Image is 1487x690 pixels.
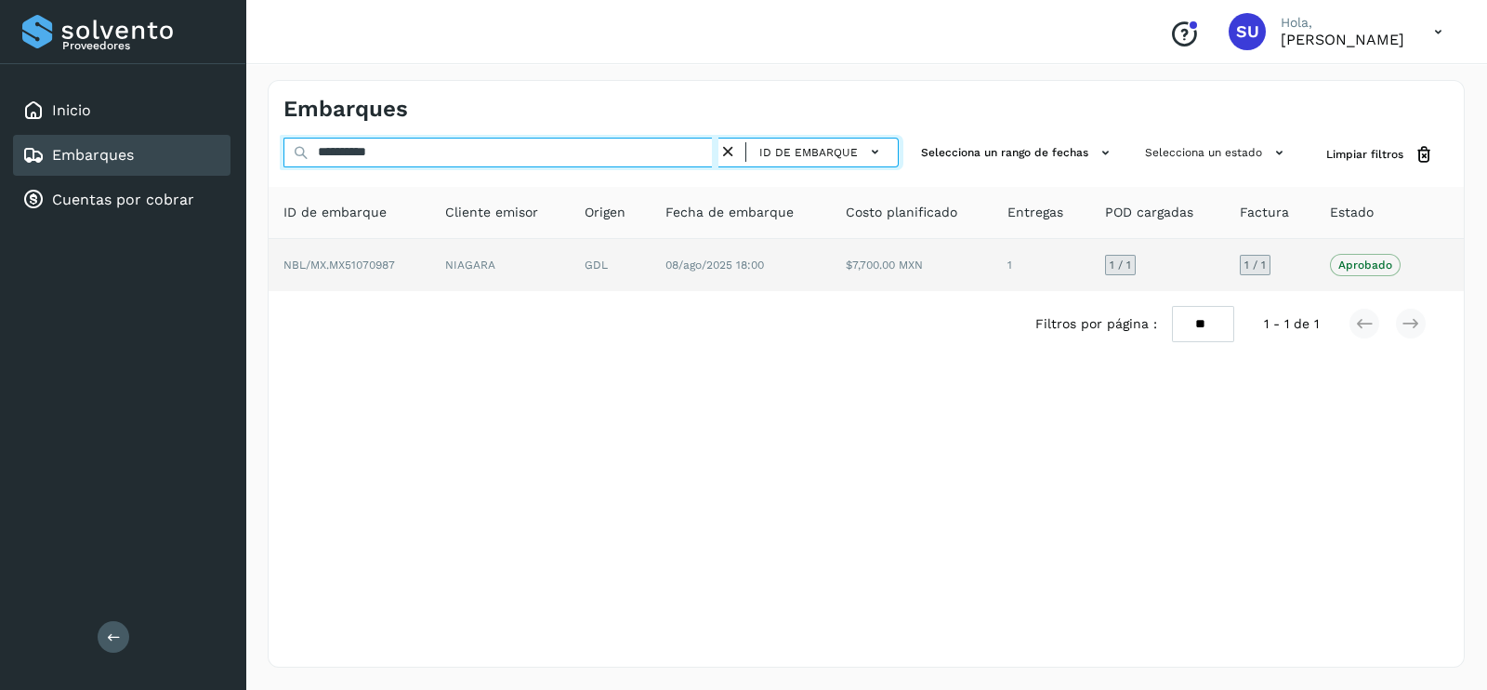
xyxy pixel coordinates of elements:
button: Limpiar filtros [1311,138,1449,172]
span: NBL/MX.MX51070987 [283,259,395,272]
td: 1 [993,239,1090,291]
p: Hola, [1281,15,1404,31]
p: Proveedores [62,39,223,52]
button: Selecciona un estado [1138,138,1296,168]
h4: Embarques [283,96,408,123]
span: ID de embarque [283,203,387,222]
a: Cuentas por cobrar [52,191,194,208]
span: Factura [1240,203,1289,222]
td: GDL [570,239,651,291]
span: Costo planificado [846,203,957,222]
a: Embarques [52,146,134,164]
span: Cliente emisor [445,203,538,222]
span: Origen [585,203,625,222]
span: 1 / 1 [1244,259,1266,271]
span: 08/ago/2025 18:00 [665,259,764,272]
span: Fecha de embarque [665,203,794,222]
p: Sayra Ugalde [1281,31,1404,48]
span: Estado [1330,203,1374,222]
span: POD cargadas [1105,203,1193,222]
p: Aprobado [1338,259,1392,272]
div: Inicio [13,90,230,131]
span: Entregas [1007,203,1063,222]
a: Inicio [52,101,91,119]
td: $7,700.00 MXN [831,239,993,291]
span: Limpiar filtros [1326,146,1403,163]
button: ID de embarque [754,139,890,166]
span: Filtros por página : [1035,314,1157,334]
td: NIAGARA [430,239,571,291]
span: 1 / 1 [1110,259,1131,271]
div: Embarques [13,135,230,176]
span: ID de embarque [759,144,858,161]
span: 1 - 1 de 1 [1264,314,1319,334]
button: Selecciona un rango de fechas [914,138,1123,168]
div: Cuentas por cobrar [13,179,230,220]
